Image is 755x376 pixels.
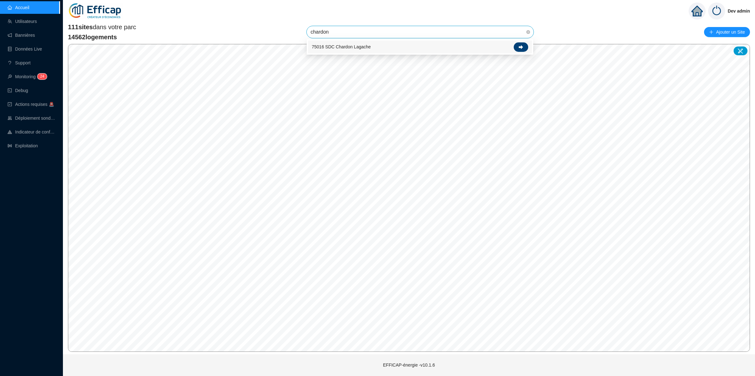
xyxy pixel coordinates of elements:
sup: 24 [37,74,47,79]
span: 2 [40,74,42,79]
span: EFFICAP-énergie - v10.1.6 [383,362,435,368]
span: 75016 SDC Chardon Lagache [312,44,371,50]
span: close-circle [526,30,530,34]
a: monitorMonitoring24 [8,74,45,79]
a: homeAccueil [8,5,29,10]
span: 111 sites [68,24,93,30]
a: questionSupport [8,60,31,65]
a: slidersExploitation [8,143,38,148]
span: plus [709,30,713,34]
span: 4 [42,74,44,79]
span: Actions requises 🚨 [15,102,54,107]
a: databaseDonnées Live [8,46,42,52]
a: notificationBannières [8,33,35,38]
a: clusterDéploiement sondes [8,116,55,121]
a: codeDebug [8,88,28,93]
span: dans votre parc [68,23,136,31]
span: Dev admin [728,1,750,21]
a: teamUtilisateurs [8,19,37,24]
a: heat-mapIndicateur de confort [8,129,55,134]
span: check-square [8,102,12,106]
button: Ajouter un Site [704,27,750,37]
span: home [691,5,703,17]
img: power [708,3,725,19]
div: 75016 SDC Chardon Lagache [308,41,532,53]
canvas: Map [68,44,750,351]
span: Ajouter un Site [716,28,745,36]
span: 14562 logements [68,33,136,41]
